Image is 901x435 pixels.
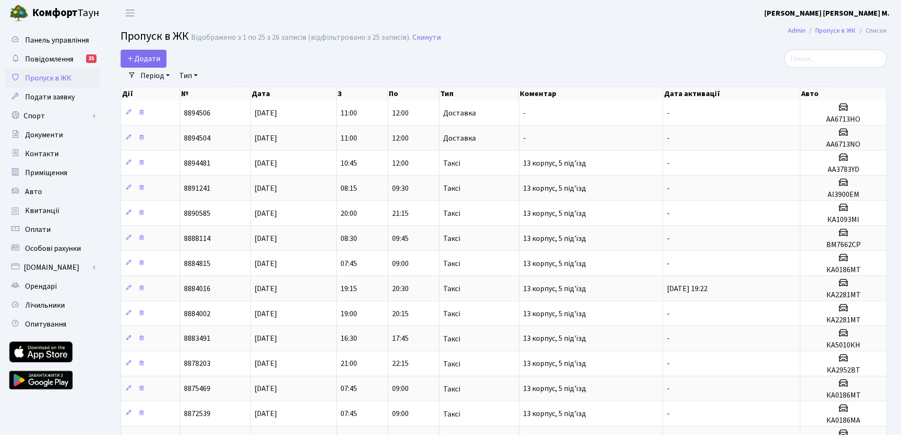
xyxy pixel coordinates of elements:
span: - [667,183,670,194]
h5: AA6713HO [804,115,883,124]
span: - [523,108,526,118]
span: [DATE] [254,108,277,118]
h5: КА2952ВТ [804,366,883,375]
span: Авто [25,186,42,197]
button: Переключити навігацію [118,5,142,21]
th: Дії [121,87,180,100]
th: Авто [800,87,887,100]
h5: АА3783YD [804,165,883,174]
span: 13 корпус, 5 під'їзд [523,359,586,369]
a: Оплати [5,220,99,239]
span: 13 корпус, 5 під'їзд [523,233,586,244]
span: Таксі [443,285,460,293]
th: № [180,87,251,100]
span: 13 корпус, 5 під'їзд [523,158,586,169]
span: Лічильники [25,300,65,311]
span: 13 корпус, 5 під'їзд [523,309,586,319]
span: - [667,108,670,118]
span: Таксі [443,160,460,167]
span: [DATE] [254,258,277,269]
th: Дата [251,87,337,100]
span: Квитанції [25,205,60,216]
span: [DATE] [254,158,277,169]
span: 13 корпус, 5 під'їзд [523,334,586,344]
a: Скинути [412,33,441,42]
a: [PERSON_NAME] [PERSON_NAME] М. [764,8,890,19]
span: 13 корпус, 5 під'їзд [523,384,586,394]
a: Панель управління [5,31,99,50]
span: 19:00 [341,309,357,319]
span: 13 корпус, 5 під'їзд [523,208,586,219]
span: 8890585 [184,208,210,219]
span: Таксі [443,335,460,343]
span: Документи [25,130,63,140]
th: Коментар [519,87,663,100]
div: Відображено з 1 по 25 з 26 записів (відфільтровано з 25 записів). [191,33,411,42]
span: 07:45 [341,384,357,394]
span: [DATE] [254,284,277,294]
h5: КА0186МТ [804,266,883,275]
span: 8872539 [184,409,210,419]
h5: КА0186МТ [804,391,883,400]
span: - [667,208,670,219]
a: Опитування [5,315,99,334]
span: Таксі [443,185,460,192]
span: 07:45 [341,409,357,419]
span: 09:00 [392,384,409,394]
a: Пропуск в ЖК [5,69,99,88]
span: 8878203 [184,359,210,369]
input: Пошук... [784,50,887,68]
a: Період [137,68,174,84]
span: - [667,133,670,143]
span: [DATE] [254,233,277,244]
span: Таксі [443,410,460,418]
span: - [667,384,670,394]
h5: КА1093МI [804,215,883,224]
span: 09:45 [392,233,409,244]
b: [PERSON_NAME] [PERSON_NAME] М. [764,8,890,18]
span: Панель управління [25,35,89,45]
span: - [523,133,526,143]
span: Пропуск в ЖК [25,73,71,83]
span: 22:15 [392,359,409,369]
a: Спорт [5,107,99,125]
th: По [388,87,439,100]
span: Таксі [443,310,460,318]
a: [DOMAIN_NAME] [5,258,99,277]
span: 13 корпус, 5 під'їзд [523,183,586,194]
span: 8894506 [184,108,210,118]
h5: КА2281МТ [804,316,883,325]
span: Приміщення [25,168,67,178]
span: 8875469 [184,384,210,394]
span: 21:15 [392,208,409,219]
span: - [667,258,670,269]
span: 19:15 [341,284,357,294]
span: 17:45 [392,334,409,344]
h5: AA6713NO [804,140,883,149]
span: Орендарі [25,281,57,292]
span: Таксі [443,260,460,267]
span: 11:00 [341,108,357,118]
div: 35 [86,54,96,63]
span: Таксі [443,210,460,217]
span: 12:00 [392,158,409,169]
th: З [337,87,388,100]
h5: КА0186МА [804,416,883,425]
span: - [667,233,670,244]
nav: breadcrumb [774,21,901,41]
span: Таун [32,5,99,21]
th: Тип [439,87,519,100]
a: Приміщення [5,163,99,182]
span: 8894481 [184,158,210,169]
span: 11:00 [341,133,357,143]
img: logo.png [9,4,28,23]
span: - [667,334,670,344]
span: - [667,409,670,419]
a: Лічильники [5,296,99,315]
a: Контакти [5,144,99,163]
a: Повідомлення35 [5,50,99,69]
span: Контакти [25,149,59,159]
span: 20:30 [392,284,409,294]
span: Оплати [25,224,51,235]
span: [DATE] [254,309,277,319]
